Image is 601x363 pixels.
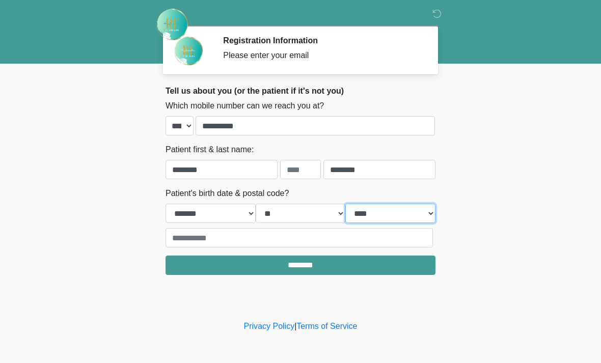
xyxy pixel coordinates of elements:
a: Terms of Service [296,322,357,330]
label: Patient first & last name: [166,144,254,156]
a: Privacy Policy [244,322,295,330]
label: Which mobile number can we reach you at? [166,100,324,112]
div: Please enter your email [223,49,420,62]
h2: Tell us about you (or the patient if it's not you) [166,86,435,96]
a: | [294,322,296,330]
img: Agent Avatar [173,36,204,66]
label: Patient's birth date & postal code? [166,187,289,200]
img: Rehydrate Aesthetics & Wellness Logo [155,8,189,41]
